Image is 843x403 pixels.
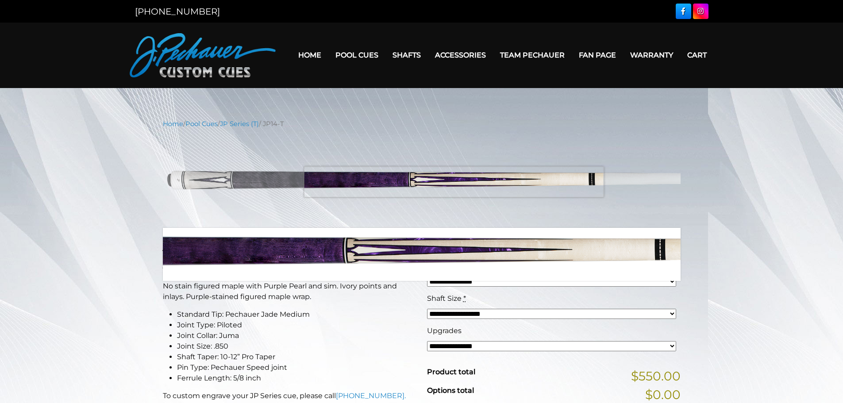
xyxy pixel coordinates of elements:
li: Joint Type: Piloted [177,320,416,330]
a: JP Series (T) [220,120,259,128]
span: Upgrades [427,326,462,335]
strong: This Pechauer pool cue takes 6-10 weeks to ship. [163,265,365,276]
strong: JP14-T Pool Cue [163,235,304,257]
a: Cart [680,44,714,66]
li: Shaft Taper: 10-12” Pro Taper [177,352,416,362]
a: Pool Cues [185,120,218,128]
a: [PHONE_NUMBER]. [336,391,406,400]
img: jp14-T.png [163,135,681,222]
a: Fan Page [572,44,623,66]
abbr: required [471,262,474,270]
bdi: 550.00 [427,237,477,252]
img: Pechauer Custom Cues [130,33,276,77]
p: To custom engrave your JP Series cue, please call [163,391,416,401]
li: Ferrule Length: 5/8 inch [177,373,416,384]
a: Accessories [428,44,493,66]
span: Shaft Size [427,294,462,303]
a: Shafts [385,44,428,66]
nav: Breadcrumb [163,119,681,129]
span: Product total [427,368,475,376]
a: Warranty [623,44,680,66]
span: $550.00 [631,367,681,385]
a: Home [163,120,183,128]
a: Home [291,44,328,66]
a: [PHONE_NUMBER] [135,6,220,17]
li: Standard Tip: Pechauer Jade Medium [177,309,416,320]
li: Joint Collar: Juma [177,330,416,341]
li: Pin Type: Pechauer Speed joint [177,362,416,373]
span: Cue Weight [427,262,470,270]
a: Team Pechauer [493,44,572,66]
a: Pool Cues [328,44,385,66]
span: $ [427,237,435,252]
span: Options total [427,386,474,395]
p: No stain figured maple with Purple Pearl and sim. Ivory points and inlays. Purple-stained figured... [163,281,416,302]
li: Joint Size: .850 [177,341,416,352]
abbr: required [463,294,466,303]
